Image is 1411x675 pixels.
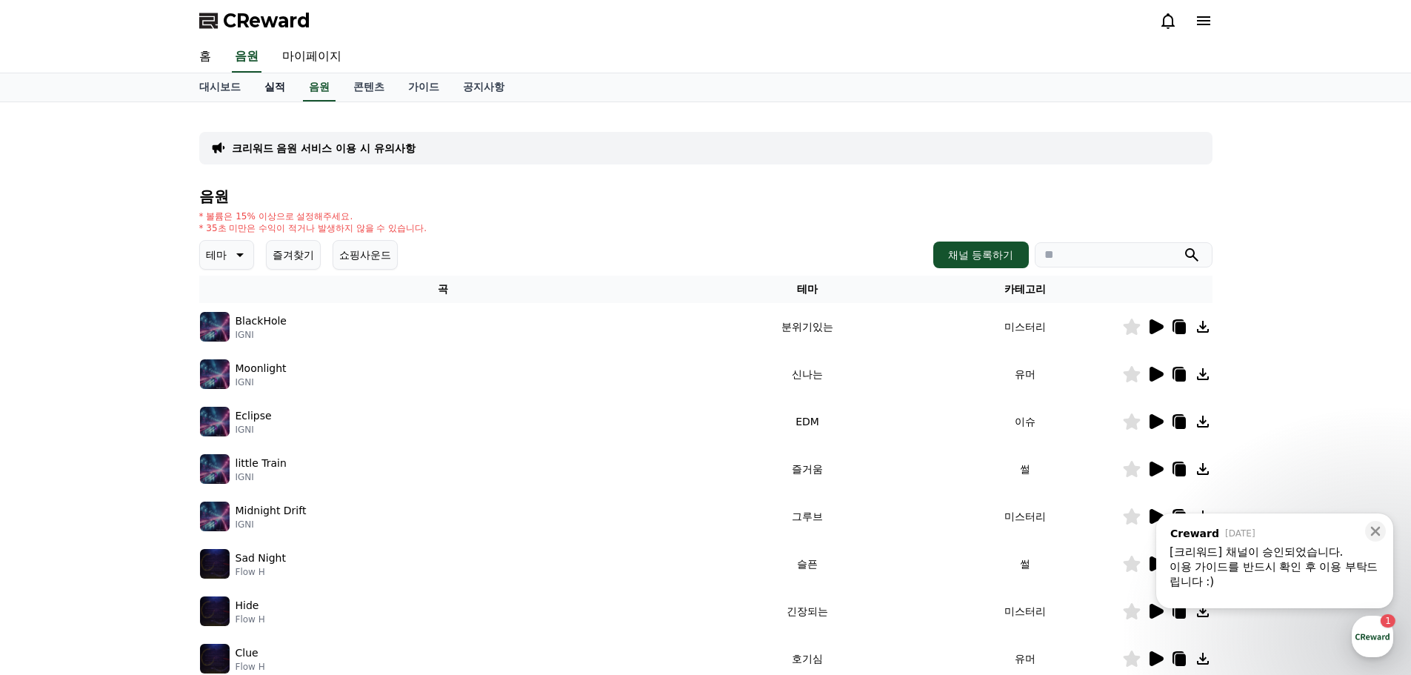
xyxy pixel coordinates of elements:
[687,445,927,493] td: 즐거움
[236,376,287,388] p: IGNI
[687,276,927,303] th: 테마
[928,303,1122,350] td: 미스터리
[199,276,687,303] th: 곡
[928,350,1122,398] td: 유머
[236,408,272,424] p: Eclipse
[928,445,1122,493] td: 썰
[236,661,265,673] p: Flow H
[236,503,307,519] p: Midnight Drift
[98,470,191,507] a: 1대화
[236,424,272,436] p: IGNI
[236,313,287,329] p: BlackHole
[236,645,258,661] p: Clue
[200,502,230,531] img: music
[187,73,253,102] a: 대시보드
[199,188,1212,205] h4: 음원
[266,240,321,270] button: 즐겨찾기
[199,222,427,234] p: * 35초 미만은 수익이 적거나 발생하지 않을 수 있습니다.
[200,644,230,674] img: music
[928,588,1122,635] td: 미스터리
[199,9,310,33] a: CReward
[687,350,927,398] td: 신나는
[4,470,98,507] a: 홈
[236,551,286,566] p: Sad Night
[687,540,927,588] td: 슬픈
[150,469,156,481] span: 1
[928,398,1122,445] td: 이슈
[47,492,56,504] span: 홈
[928,276,1122,303] th: 카테고리
[191,470,284,507] a: 설정
[236,361,287,376] p: Moonlight
[200,549,230,579] img: music
[236,566,286,578] p: Flow H
[187,41,223,73] a: 홈
[236,329,287,341] p: IGNI
[451,73,516,102] a: 공지사항
[687,588,927,635] td: 긴장되는
[333,240,398,270] button: 쇼핑사운드
[200,596,230,626] img: music
[200,359,230,389] img: music
[232,41,261,73] a: 음원
[303,73,336,102] a: 음원
[199,210,427,222] p: * 볼륨은 15% 이상으로 설정해주세요.
[199,240,254,270] button: 테마
[200,312,230,342] img: music
[253,73,297,102] a: 실적
[236,519,307,531] p: IGNI
[236,456,287,471] p: little Train
[933,242,1028,268] button: 채널 등록하기
[341,73,396,102] a: 콘텐츠
[928,493,1122,540] td: 미스터리
[928,540,1122,588] td: 썰
[206,245,227,265] p: 테마
[687,398,927,445] td: EDM
[687,303,927,350] td: 분위기있는
[229,492,247,504] span: 설정
[396,73,451,102] a: 가이드
[687,493,927,540] td: 그루브
[270,41,353,73] a: 마이페이지
[200,454,230,484] img: music
[236,614,265,625] p: Flow H
[236,598,259,614] p: Hide
[223,9,310,33] span: CReward
[232,141,416,156] a: 크리워드 음원 서비스 이용 시 유의사항
[236,471,287,483] p: IGNI
[136,493,153,505] span: 대화
[200,407,230,436] img: music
